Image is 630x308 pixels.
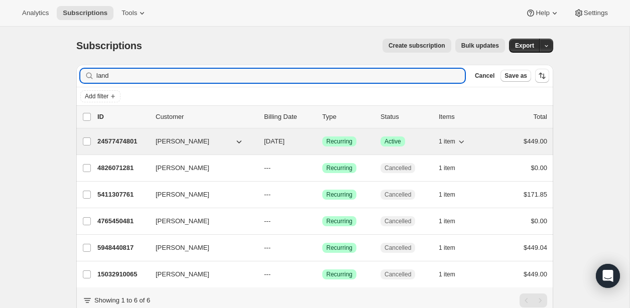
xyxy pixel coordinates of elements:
span: 1 item [439,137,455,145]
span: Active [385,137,401,145]
p: Billing Date [264,112,314,122]
span: $171.85 [524,191,547,198]
span: [PERSON_NAME] [156,136,209,146]
button: Bulk updates [455,39,505,53]
span: Tools [121,9,137,17]
p: 15032910065 [97,269,148,279]
button: 1 item [439,267,466,281]
div: 5948440817[PERSON_NAME]---SuccessRecurringCancelled1 item$449.04 [97,241,547,255]
span: Cancel [475,72,494,80]
span: 1 item [439,191,455,199]
span: [PERSON_NAME] [156,216,209,226]
button: [PERSON_NAME] [150,160,250,176]
span: Add filter [85,92,108,100]
span: Cancelled [385,164,411,172]
span: Save as [505,72,527,80]
button: Settings [568,6,614,20]
p: Total [534,112,547,122]
div: IDCustomerBilling DateTypeStatusItemsTotal [97,112,547,122]
span: --- [264,244,271,251]
span: Export [515,42,534,50]
span: Bulk updates [461,42,499,50]
button: [PERSON_NAME] [150,133,250,149]
span: Recurring [326,164,352,172]
span: Create subscription [389,42,445,50]
span: Subscriptions [63,9,107,17]
button: [PERSON_NAME] [150,213,250,229]
input: Filter subscribers [96,69,465,83]
span: $449.04 [524,244,547,251]
span: [PERSON_NAME] [156,163,209,173]
p: 4826071281 [97,163,148,173]
div: 24577474801[PERSON_NAME][DATE]SuccessRecurringSuccessActive1 item$449.00 [97,134,547,148]
button: Tools [115,6,153,20]
span: Recurring [326,244,352,252]
button: Help [520,6,565,20]
span: Cancelled [385,217,411,225]
span: 1 item [439,270,455,278]
span: --- [264,191,271,198]
span: --- [264,270,271,278]
button: 1 item [439,214,466,228]
span: [PERSON_NAME] [156,243,209,253]
span: --- [264,164,271,172]
div: 4826071281[PERSON_NAME]---SuccessRecurringCancelled1 item$0.00 [97,161,547,175]
span: Cancelled [385,270,411,278]
span: 1 item [439,244,455,252]
span: Recurring [326,137,352,145]
span: Cancelled [385,244,411,252]
span: $0.00 [531,217,547,225]
button: Export [509,39,540,53]
div: Items [439,112,489,122]
div: 15032910065[PERSON_NAME]---SuccessRecurringCancelled1 item$449.00 [97,267,547,281]
span: Analytics [22,9,49,17]
span: Help [536,9,549,17]
span: Recurring [326,270,352,278]
p: 5411307761 [97,190,148,200]
button: 1 item [439,188,466,202]
button: 1 item [439,241,466,255]
span: [DATE] [264,137,285,145]
span: 1 item [439,164,455,172]
button: Subscriptions [57,6,113,20]
nav: Pagination [520,293,547,307]
button: Analytics [16,6,55,20]
div: 4765450481[PERSON_NAME]---SuccessRecurringCancelled1 item$0.00 [97,214,547,228]
span: 1 item [439,217,455,225]
p: 5948440817 [97,243,148,253]
div: 5411307761[PERSON_NAME]---SuccessRecurringCancelled1 item$171.85 [97,188,547,202]
p: 24577474801 [97,136,148,146]
button: Cancel [471,70,498,82]
p: 4765450481 [97,216,148,226]
div: Type [322,112,372,122]
p: Status [381,112,431,122]
span: --- [264,217,271,225]
p: Customer [156,112,256,122]
button: 1 item [439,161,466,175]
span: Recurring [326,217,352,225]
span: $449.00 [524,137,547,145]
button: Create subscription [383,39,451,53]
span: Subscriptions [76,40,142,51]
span: [PERSON_NAME] [156,190,209,200]
button: [PERSON_NAME] [150,187,250,203]
button: Save as [500,70,531,82]
span: Settings [584,9,608,17]
p: Showing 1 to 6 of 6 [94,295,150,305]
button: 1 item [439,134,466,148]
span: [PERSON_NAME] [156,269,209,279]
button: [PERSON_NAME] [150,240,250,256]
button: Sort the results [535,69,549,83]
button: [PERSON_NAME] [150,266,250,282]
span: $0.00 [531,164,547,172]
div: Open Intercom Messenger [596,264,620,288]
span: Cancelled [385,191,411,199]
span: Recurring [326,191,352,199]
span: $449.00 [524,270,547,278]
button: Add filter [80,90,120,102]
p: ID [97,112,148,122]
